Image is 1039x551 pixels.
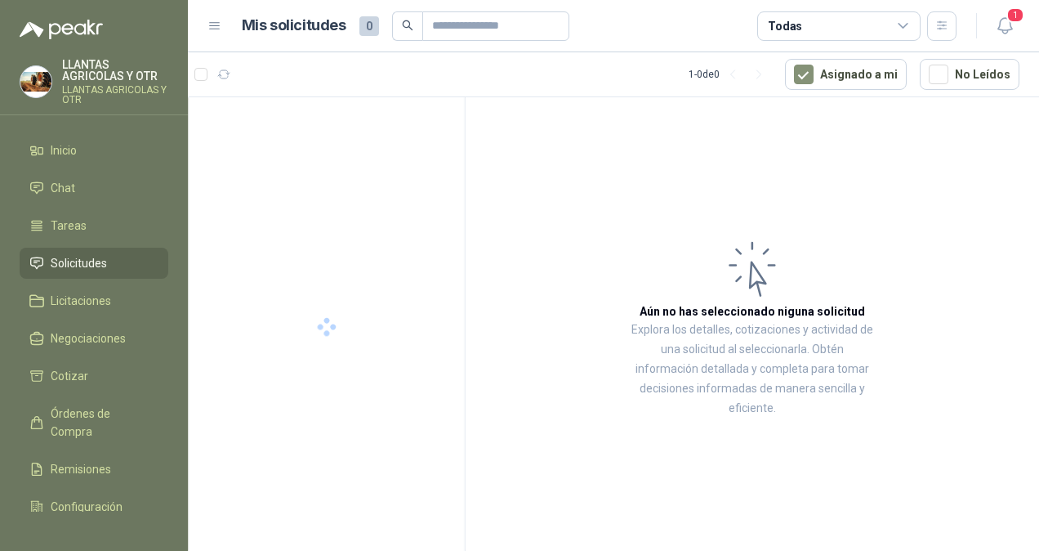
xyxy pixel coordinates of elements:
button: 1 [990,11,1019,41]
button: Asignado a mi [785,59,907,90]
a: Solicitudes [20,248,168,279]
h3: Aún no has seleccionado niguna solicitud [640,302,865,320]
span: Remisiones [51,460,111,478]
a: Órdenes de Compra [20,398,168,447]
a: Tareas [20,210,168,241]
span: Negociaciones [51,329,126,347]
span: Chat [51,179,75,197]
img: Logo peakr [20,20,103,39]
h1: Mis solicitudes [242,14,346,38]
img: Company Logo [20,66,51,97]
span: Licitaciones [51,292,111,310]
a: Inicio [20,135,168,166]
p: Explora los detalles, cotizaciones y actividad de una solicitud al seleccionarla. Obtén informaci... [629,320,876,419]
span: 0 [359,16,379,36]
p: LLANTAS AGRICOLAS Y OTR [62,59,168,82]
a: Configuración [20,491,168,522]
span: 1 [1006,7,1024,23]
a: Cotizar [20,361,168,392]
button: No Leídos [920,59,1019,90]
span: Cotizar [51,367,88,385]
span: Solicitudes [51,254,107,272]
div: Todas [768,17,802,35]
a: Chat [20,172,168,204]
span: Inicio [51,141,77,159]
span: search [402,20,413,31]
a: Negociaciones [20,323,168,354]
span: Configuración [51,498,123,516]
p: LLANTAS AGRICOLAS Y OTR [62,85,168,105]
div: 1 - 0 de 0 [689,61,772,87]
span: Órdenes de Compra [51,405,153,441]
span: Tareas [51,217,87,235]
a: Licitaciones [20,285,168,316]
a: Remisiones [20,454,168,485]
